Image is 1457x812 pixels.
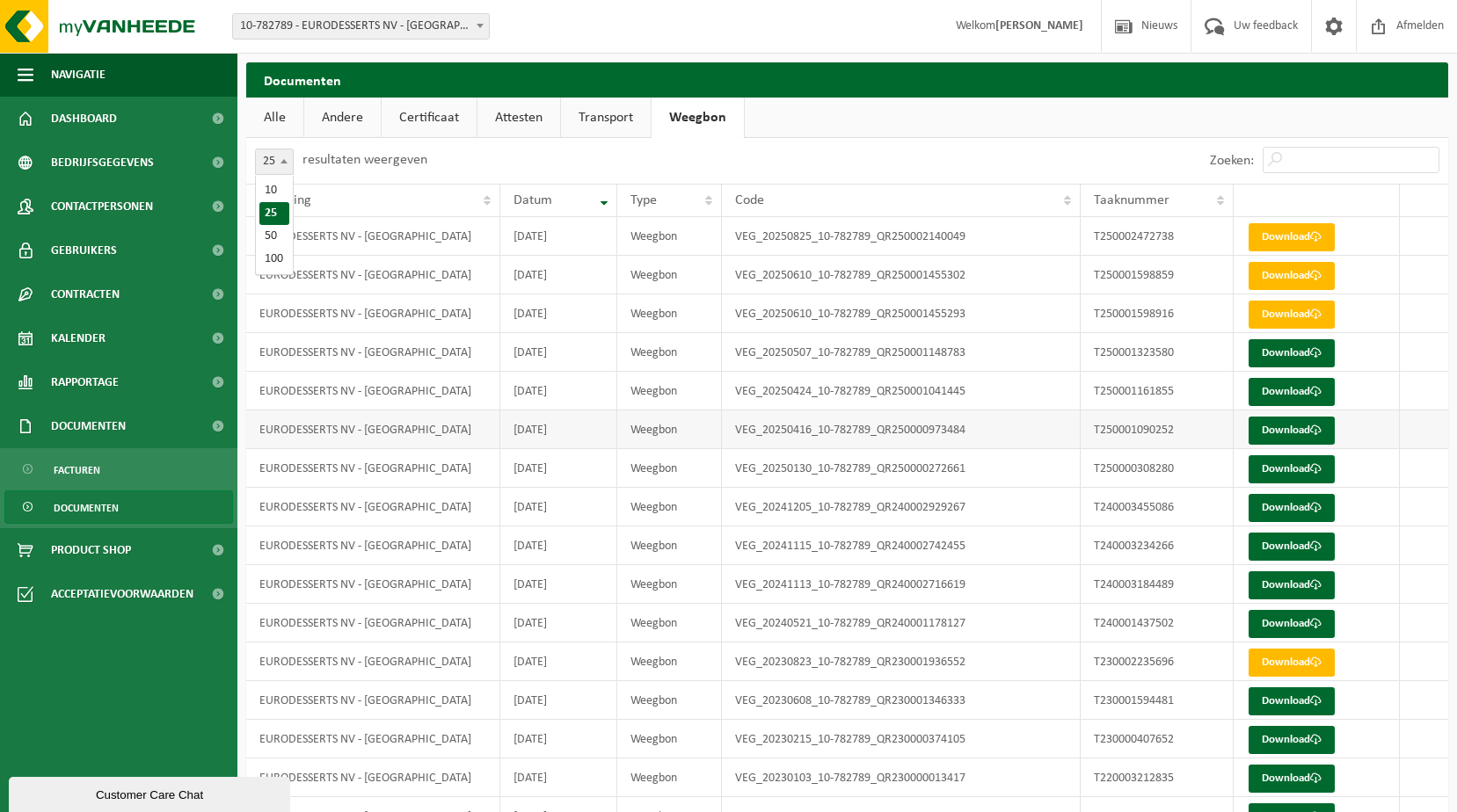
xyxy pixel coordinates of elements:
[259,202,289,225] li: 25
[617,488,721,526] td: Weegbon
[51,141,154,185] span: Bedrijfsgegevens
[995,19,1083,33] strong: [PERSON_NAME]
[233,14,489,39] span: 10-782789 - EURODESSERTS NV - BERINGEN
[1249,687,1335,715] a: Download
[1249,301,1335,329] a: Download
[617,720,721,758] td: Weegbon
[259,225,289,248] li: 50
[51,316,106,360] span: Kalender
[500,720,617,758] td: [DATE]
[51,404,126,448] span: Documenten
[1249,649,1335,677] a: Download
[500,294,617,333] td: [DATE]
[722,604,1081,642] td: VEG_20240521_10-782789_QR240001178127
[1081,681,1234,720] td: T230001594481
[617,758,721,797] td: Weegbon
[722,256,1081,294] td: VEG_20250610_10-782789_QR250001455302
[722,488,1081,526] td: VEG_20241205_10-782789_QR240002929267
[1081,217,1234,256] td: T250002472738
[304,98,381,138] a: Andere
[51,528,131,572] span: Product Shop
[246,488,500,526] td: EURODESSERTS NV - [GEOGRAPHIC_DATA]
[246,410,500,449] td: EURODESSERTS NV - [GEOGRAPHIC_DATA]
[617,449,721,488] td: Weegbon
[500,217,617,256] td: [DATE]
[1249,494,1335,522] a: Download
[1081,294,1234,333] td: T250001598916
[51,53,106,97] span: Navigatie
[1249,571,1335,599] a: Download
[735,193,764,207] span: Code
[4,490,233,524] a: Documenten
[617,642,721,681] td: Weegbon
[722,642,1081,681] td: VEG_20230823_10-782789_QR230001936552
[617,217,721,256] td: Weegbon
[500,410,617,449] td: [DATE]
[246,681,500,720] td: EURODESSERTS NV - [GEOGRAPHIC_DATA]
[500,642,617,681] td: [DATE]
[246,758,500,797] td: EURODESSERTS NV - [GEOGRAPHIC_DATA]
[514,193,552,207] span: Datum
[54,453,100,487] span: Facturen
[51,185,153,228] span: Contactpersonen
[1081,758,1234,797] td: T220003212835
[246,98,303,138] a: Alle
[51,360,119,404] span: Rapportage
[1081,565,1234,604] td: T240003184489
[652,98,744,138] a: Weegbon
[1094,193,1169,207] span: Taaknummer
[617,372,721,410] td: Weegbon
[51,272,120,316] span: Contracten
[722,526,1081,565] td: VEG_20241115_10-782789_QR240002742455
[1249,417,1335,445] a: Download
[722,294,1081,333] td: VEG_20250610_10-782789_QR250001455293
[54,491,119,525] span: Documenten
[302,153,427,167] label: resultaten weergeven
[617,333,721,372] td: Weegbon
[500,758,617,797] td: [DATE]
[246,294,500,333] td: EURODESSERTS NV - [GEOGRAPHIC_DATA]
[722,681,1081,720] td: VEG_20230608_10-782789_QR230001346333
[1081,449,1234,488] td: T250000308280
[617,410,721,449] td: Weegbon
[722,565,1081,604] td: VEG_20241113_10-782789_QR240002716619
[255,149,294,175] span: 25
[500,449,617,488] td: [DATE]
[500,681,617,720] td: [DATE]
[9,773,294,812] iframe: chat widget
[1081,256,1234,294] td: T250001598859
[617,681,721,720] td: Weegbon
[1081,642,1234,681] td: T230002235696
[246,565,500,604] td: EURODESSERTS NV - [GEOGRAPHIC_DATA]
[722,217,1081,256] td: VEG_20250825_10-782789_QR250002140049
[1210,154,1254,168] label: Zoeken:
[1081,720,1234,758] td: T230000407652
[1081,526,1234,565] td: T240003234266
[1081,333,1234,372] td: T250001323580
[259,179,289,202] li: 10
[617,294,721,333] td: Weegbon
[617,565,721,604] td: Weegbon
[256,149,293,174] span: 25
[630,193,657,207] span: Type
[246,62,1448,97] h2: Documenten
[246,217,500,256] td: EURODESSERTS NV - [GEOGRAPHIC_DATA]
[561,98,651,138] a: Transport
[1249,223,1335,251] a: Download
[617,526,721,565] td: Weegbon
[1249,339,1335,367] a: Download
[51,97,117,141] span: Dashboard
[722,449,1081,488] td: VEG_20250130_10-782789_QR250000272661
[246,333,500,372] td: EURODESSERTS NV - [GEOGRAPHIC_DATA]
[1081,488,1234,526] td: T240003455086
[500,333,617,372] td: [DATE]
[500,604,617,642] td: [DATE]
[246,372,500,410] td: EURODESSERTS NV - [GEOGRAPHIC_DATA]
[51,228,117,272] span: Gebruikers
[617,256,721,294] td: Weegbon
[1249,765,1335,793] a: Download
[1081,410,1234,449] td: T250001090252
[51,572,193,616] span: Acceptatievoorwaarden
[500,256,617,294] td: [DATE]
